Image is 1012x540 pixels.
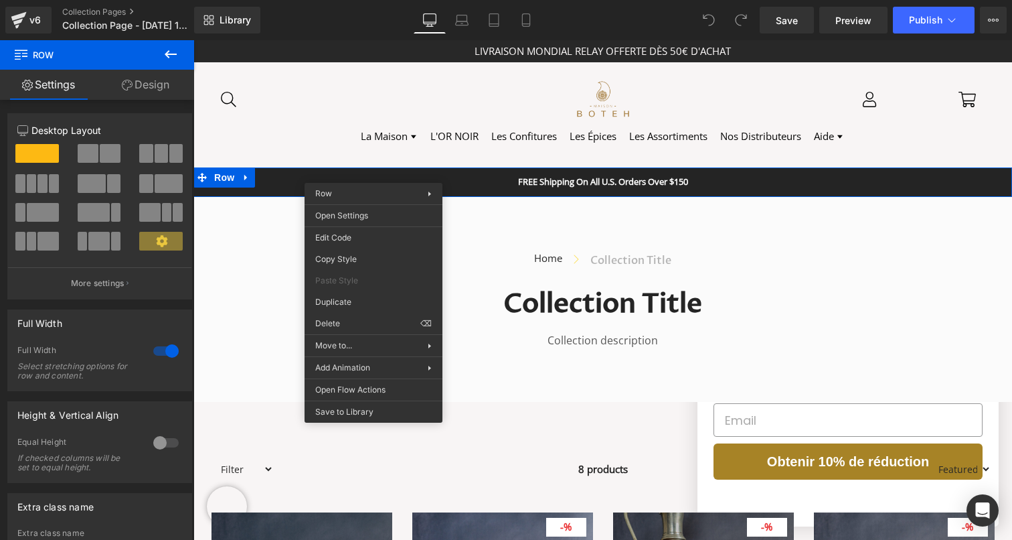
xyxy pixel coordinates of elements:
[315,340,428,352] span: Move to...
[44,127,62,147] a: Expand / Collapse
[8,267,191,299] button: More settings
[510,7,542,33] a: Mobile
[420,318,432,330] span: ⌫
[10,292,809,308] div: Collection description
[17,310,62,329] div: Full Width
[568,480,571,494] span: -
[220,14,251,26] span: Library
[835,13,871,27] span: Preview
[383,32,436,86] img: MAISON-BOTEH
[17,127,44,147] span: Row
[728,7,754,33] button: Redo
[315,406,432,418] span: Save to Library
[772,480,780,493] span: %
[385,422,434,435] strong: 8 products
[298,86,363,106] a: Les Confitures
[276,135,543,149] p: FREE Shipping On All U.S. Orders Over $150
[315,232,432,244] span: Edit Code
[10,247,809,281] h1: Collection title
[17,123,182,137] p: Desktop Layout
[97,70,194,100] a: Design
[370,480,378,493] span: %
[341,210,369,226] a: Home
[17,362,138,381] div: Select stretching options for row and content.
[376,86,423,106] a: Les Épices
[17,402,118,421] div: Height & Vertical Align
[397,212,478,228] h1: Collection title
[17,454,138,472] div: If checked columns will be set to equal height.
[478,7,510,33] a: Tablet
[436,86,514,106] a: Les Assortiments
[909,15,942,25] span: Publish
[571,480,579,493] span: %
[167,86,224,107] a: La Maison
[315,296,432,308] span: Duplicate
[17,494,94,513] div: Extra class name
[62,7,216,17] a: Collection Pages
[5,7,52,33] a: v6
[315,384,432,396] span: Open Flow Actions
[315,210,432,222] span: Open Settings
[315,253,432,265] span: Copy Style
[893,7,975,33] button: Publish
[819,7,888,33] a: Preview
[414,7,446,33] a: Desktop
[315,318,420,330] span: Delete
[237,86,285,106] a: L'OR NOIR
[695,7,722,33] button: Undo
[315,362,428,374] span: Add Animation
[194,7,260,33] a: New Library
[315,188,332,198] span: Row
[776,13,798,27] span: Save
[13,40,147,70] span: Row
[17,529,182,538] div: Extra class name
[980,7,1007,33] button: More
[17,345,140,359] div: Full Width
[315,275,432,287] span: Paste Style
[17,437,140,451] div: Equal Height
[527,86,608,106] a: Nos Distributeurs
[367,480,370,494] span: -
[71,277,124,289] p: More settings
[768,480,772,494] span: -
[62,20,191,31] span: Collection Page - [DATE] 14:35:13
[966,494,999,527] div: Open Intercom Messenger
[446,7,478,33] a: Laptop
[620,86,651,107] a: Aide
[27,11,44,29] div: v6
[20,3,798,19] p: LIVRAISON MONDIAL RELAY OFFERTE DÈS 50€ D'ACHAT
